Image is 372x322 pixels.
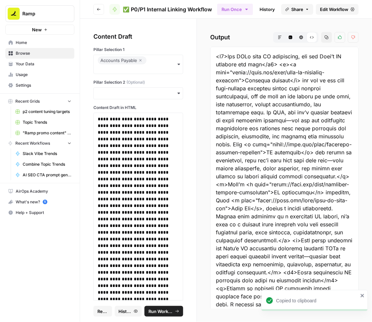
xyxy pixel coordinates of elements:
span: (Optional) [126,79,145,85]
button: Reset [93,306,112,317]
a: Edit Workflow [316,4,359,15]
a: AI SEO CTA prompt generator [12,170,74,180]
span: Topic Trends [23,119,71,125]
button: Share [281,4,313,15]
div: What's new? [6,197,74,207]
button: Workspace: Ramp [5,5,74,22]
span: AI SEO CTA prompt generator [23,172,71,178]
button: Recent Grids [5,96,74,106]
span: Ramp [22,10,63,17]
button: New [5,25,74,35]
span: p2 content tuning targets [23,109,71,115]
span: History [119,308,132,315]
a: 5 [43,200,47,204]
div: Accounts Payable [100,56,144,64]
button: Help + Support [5,207,74,218]
a: ✅ P0/P1 Internal Linking Workflow [109,4,212,15]
span: Combine Topic Trends [23,161,71,167]
label: Content Draft in HTML [93,105,183,111]
a: Browse [5,48,74,59]
span: Edit Workflow [320,6,349,13]
span: New [32,26,42,33]
a: AirOps Academy [5,186,74,197]
button: Accounts Payable [93,55,183,74]
button: What's new? 5 [5,197,74,207]
label: Pillar Selection 2 [93,79,183,85]
label: Pillar Selection 1 [93,47,183,53]
a: Topic Trends [12,117,74,128]
span: Share [291,6,303,13]
span: Recent Workflows [15,140,50,146]
button: close [360,293,365,298]
button: Run Once [217,4,253,15]
a: "Ramp promo content" generator -> Publish Sanity updates [12,128,74,138]
span: Reset [97,308,108,315]
a: Usage [5,69,74,80]
button: Run Workflow [144,306,183,317]
div: Copied to clipboard [276,297,358,304]
span: Slack Vibe Trends [23,151,71,157]
a: Settings [5,80,74,91]
text: 5 [44,200,46,204]
a: Slack Vibe Trends [12,148,74,159]
a: Your Data [5,59,74,69]
button: Recent Workflows [5,138,74,148]
span: Browse [16,50,71,56]
button: History [115,306,142,317]
span: Recent Grids [15,98,40,104]
a: History [256,4,279,15]
h2: Output [210,32,359,43]
span: Usage [16,72,71,78]
span: Your Data [16,61,71,67]
span: AirOps Academy [16,188,71,194]
span: Home [16,40,71,46]
a: Home [5,37,74,48]
span: "Ramp promo content" generator -> Publish Sanity updates [23,130,71,136]
span: Settings [16,82,71,88]
a: p2 content tuning targets [12,106,74,117]
a: Combine Topic Trends [12,159,74,170]
span: Help + Support [16,210,71,216]
span: ✅ P0/P1 Internal Linking Workflow [123,5,212,13]
div: Content Draft [93,32,183,41]
img: Ramp Logo [8,8,20,20]
span: Run Workflow [148,308,173,315]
